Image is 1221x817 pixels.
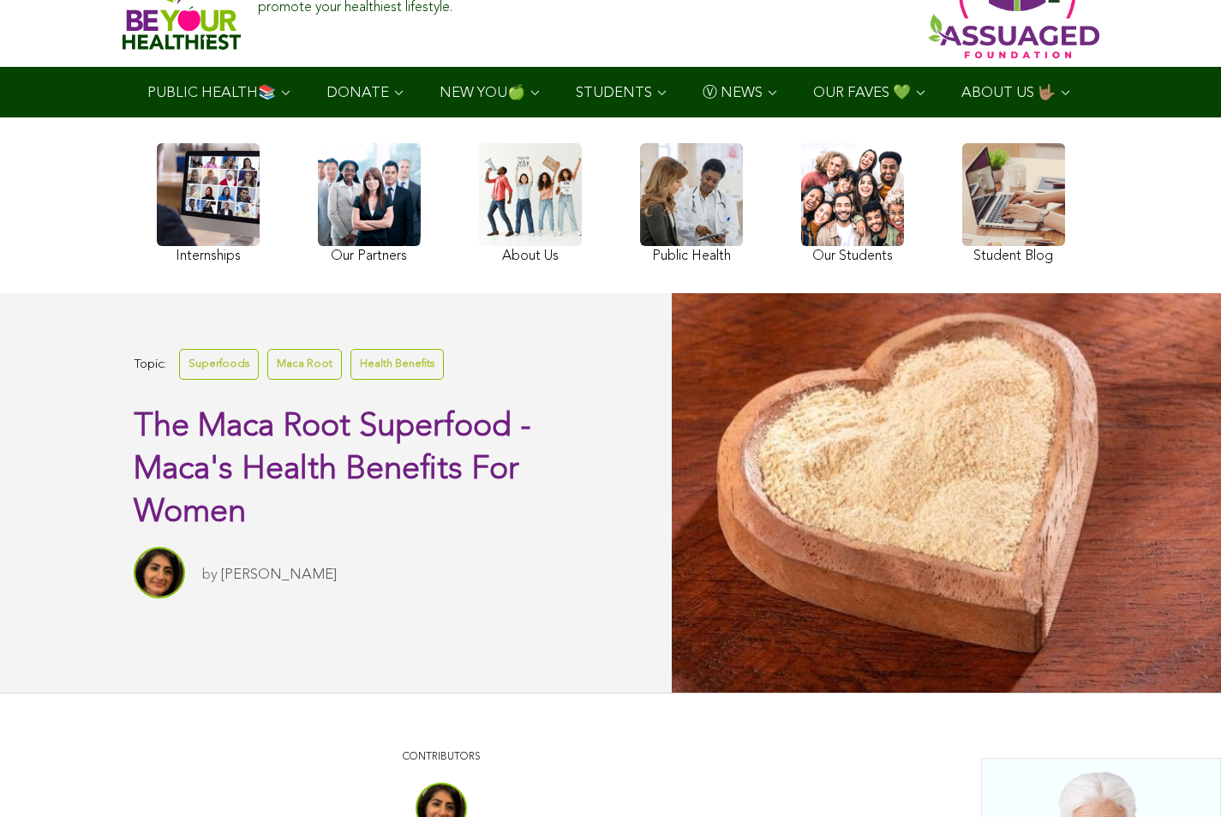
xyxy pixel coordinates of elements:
[221,568,337,582] a: [PERSON_NAME]
[267,349,342,379] a: Maca Root
[134,411,531,529] span: The Maca Root Superfood - Maca's Health Benefits For Women
[134,353,166,376] span: Topic:
[576,86,652,100] span: STUDENTS
[147,86,276,100] span: PUBLIC HEALTH📚
[134,547,185,598] img: Sitara Darvish
[326,86,389,100] span: DONATE
[179,349,259,379] a: Superfoods
[123,67,1099,117] div: Navigation Menu
[163,749,720,766] p: CONTRIBUTORS
[813,86,911,100] span: OUR FAVES 💚
[440,86,525,100] span: NEW YOU🍏
[202,568,218,582] span: by
[350,349,444,379] a: Health Benefits
[961,86,1056,100] span: ABOUT US 🤟🏽
[1135,735,1221,817] iframe: Chat Widget
[703,86,763,100] span: Ⓥ NEWS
